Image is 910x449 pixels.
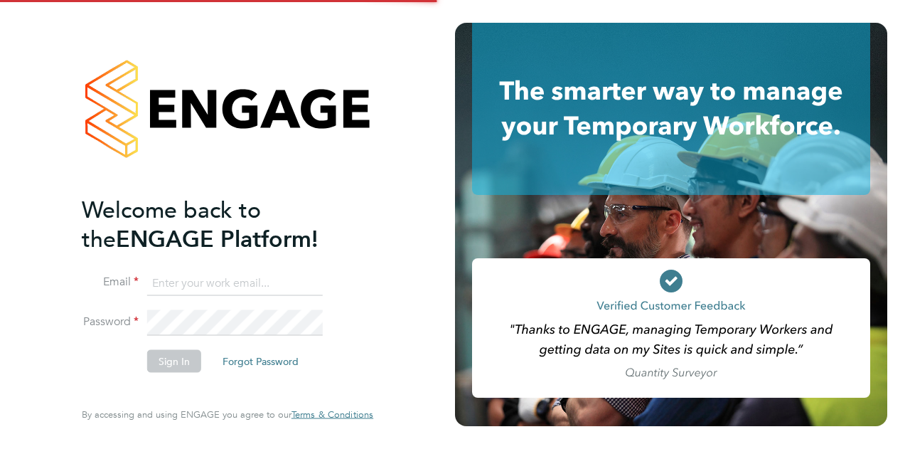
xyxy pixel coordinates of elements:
button: Sign In [147,350,201,373]
input: Enter your work email... [147,270,323,296]
label: Email [82,275,139,290]
span: By accessing and using ENGAGE you agree to our [82,408,373,421]
button: Forgot Password [211,350,310,373]
label: Password [82,315,139,329]
span: Terms & Conditions [291,408,373,421]
a: Terms & Conditions [291,409,373,421]
span: Welcome back to the [82,196,261,253]
h2: ENGAGE Platform! [82,195,359,253]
